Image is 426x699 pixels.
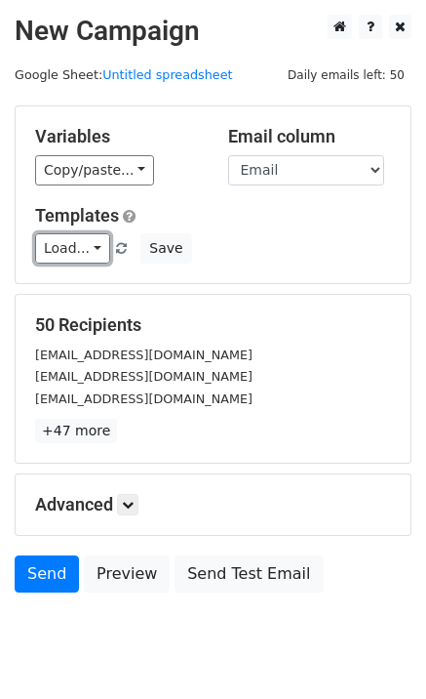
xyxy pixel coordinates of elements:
[35,126,199,147] h5: Variables
[15,67,233,82] small: Google Sheet:
[35,391,252,406] small: [EMAIL_ADDRESS][DOMAIN_NAME]
[35,494,391,515] h5: Advanced
[35,419,117,443] a: +47 more
[35,314,391,336] h5: 50 Recipients
[84,555,170,593] a: Preview
[102,67,232,82] a: Untitled spreadsheet
[35,369,252,384] small: [EMAIL_ADDRESS][DOMAIN_NAME]
[35,348,252,362] small: [EMAIL_ADDRESS][DOMAIN_NAME]
[15,15,411,48] h2: New Campaign
[228,126,392,147] h5: Email column
[35,233,110,264] a: Load...
[281,64,411,86] span: Daily emails left: 50
[35,155,154,185] a: Copy/paste...
[329,605,426,699] iframe: Chat Widget
[35,205,119,226] a: Templates
[140,233,191,264] button: Save
[281,67,411,82] a: Daily emails left: 50
[174,555,323,593] a: Send Test Email
[15,555,79,593] a: Send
